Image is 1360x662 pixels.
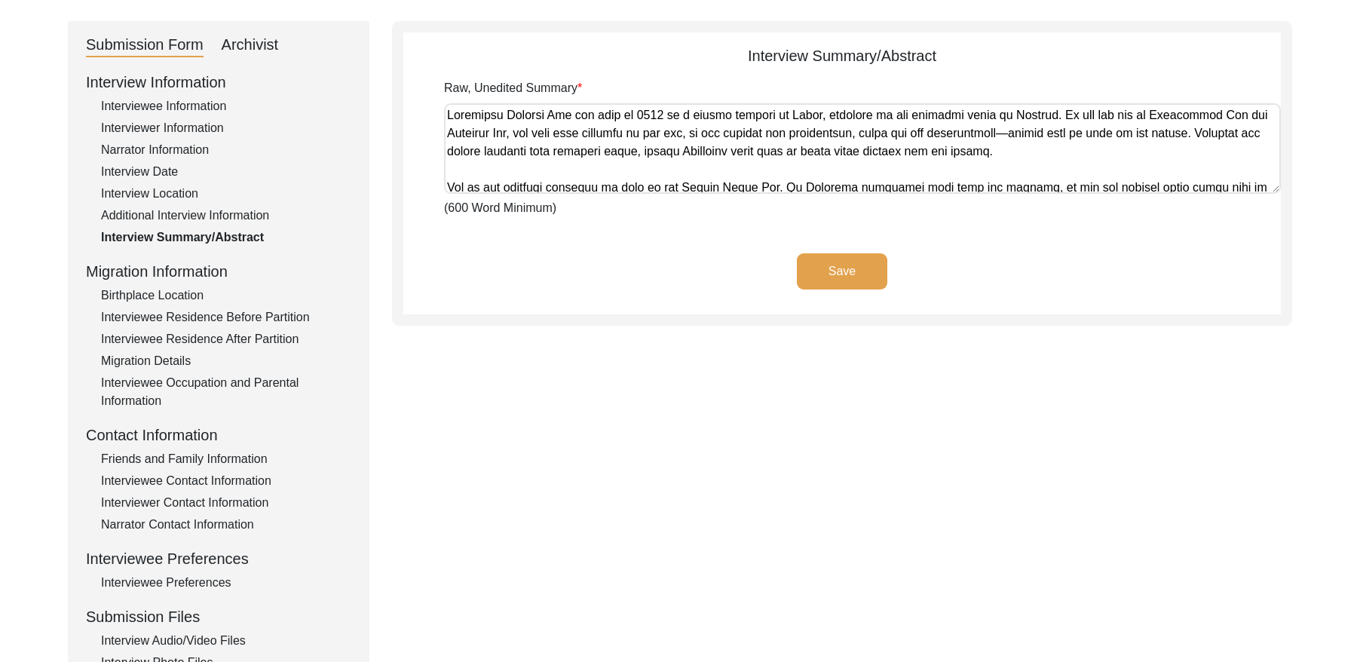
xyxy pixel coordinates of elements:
div: Additional Interview Information [101,207,351,225]
div: Interviewer Contact Information [101,494,351,512]
div: Narrator Contact Information [101,516,351,534]
div: Interviewee Preferences [101,574,351,592]
button: Save [797,253,887,290]
div: Interview Date [101,163,351,181]
div: Interviewee Contact Information [101,472,351,490]
div: Interview Location [101,185,351,203]
div: Interviewee Residence Before Partition [101,308,351,326]
div: (600 Word Minimum) [444,79,1281,217]
div: Birthplace Location [101,287,351,305]
div: Interview Summary/Abstract [403,44,1281,67]
div: Submission Files [86,605,351,628]
div: Archivist [222,33,279,57]
div: Interview Summary/Abstract [101,228,351,247]
div: Interviewee Occupation and Parental Information [101,374,351,410]
label: Raw, Unedited Summary [444,79,582,97]
div: Interviewer Information [101,119,351,137]
div: Interview Audio/Video Files [101,632,351,650]
div: Contact Information [86,424,351,446]
div: Interviewee Residence After Partition [101,330,351,348]
div: Friends and Family Information [101,450,351,468]
div: Interviewee Preferences [86,547,351,570]
div: Interview Information [86,71,351,93]
div: Narrator Information [101,141,351,159]
div: Interviewee Information [101,97,351,115]
div: Submission Form [86,33,204,57]
div: Migration Details [101,352,351,370]
div: Migration Information [86,260,351,283]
